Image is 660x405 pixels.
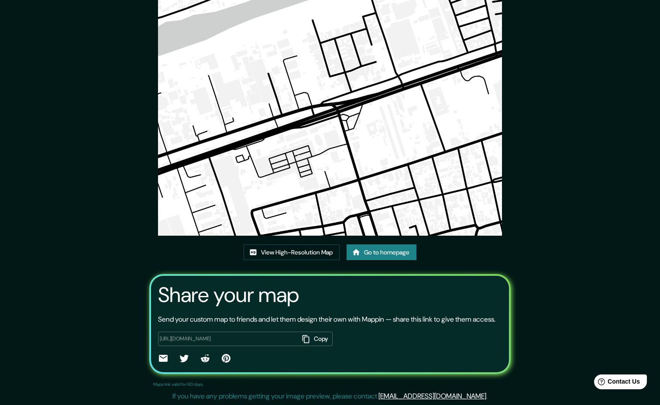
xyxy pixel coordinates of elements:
[378,391,486,401] a: [EMAIL_ADDRESS][DOMAIN_NAME]
[347,244,416,261] a: Go to homepage
[172,391,488,402] p: If you have any problems getting your image preview, please contact .
[153,381,204,388] p: Maps link valid for 60 days.
[244,244,340,261] a: View High-Resolution Map
[158,283,299,307] h3: Share your map
[582,371,650,395] iframe: Help widget launcher
[299,332,333,346] button: Copy
[158,314,495,325] p: Send your custom map to friends and let them design their own with Mappin — share this link to gi...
